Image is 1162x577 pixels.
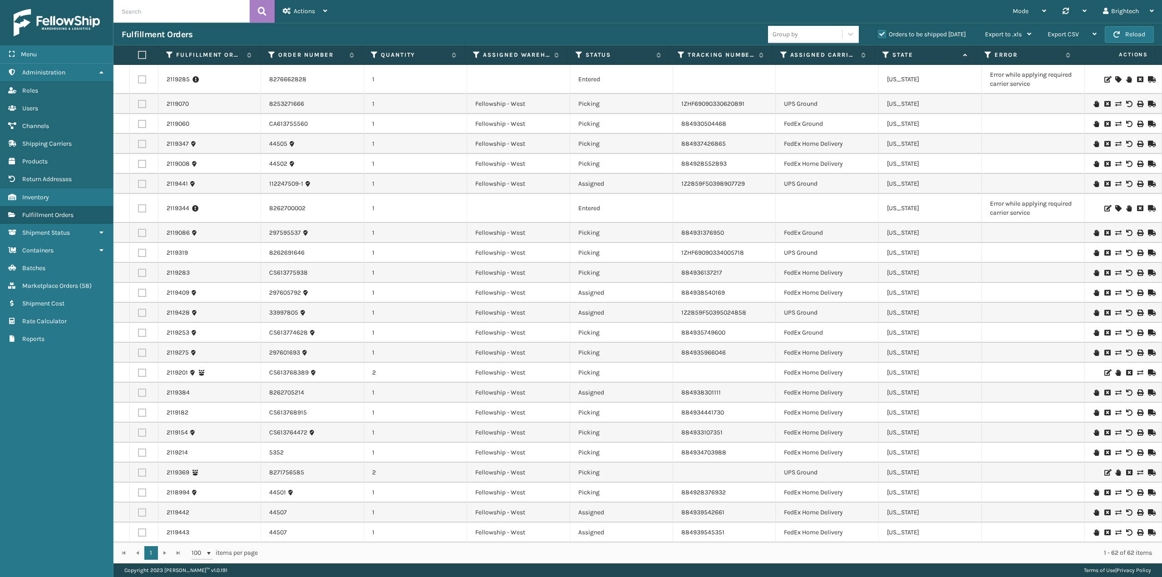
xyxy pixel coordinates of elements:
i: On Hold [1093,141,1099,147]
i: Print Label [1137,230,1142,236]
i: Mark as Shipped [1148,350,1153,356]
a: CS613764472 [269,428,307,437]
i: Print Label [1137,250,1142,256]
td: Fellowship - West [467,423,570,443]
a: 2119428 [167,308,190,317]
i: Void Label [1126,330,1132,336]
a: 44505 [269,139,287,148]
i: Change shipping [1115,350,1121,356]
td: [US_STATE] [879,463,982,483]
i: Request to Be Cancelled [1104,310,1110,316]
td: 1 [364,423,467,443]
label: Error [995,51,1061,59]
td: Picking [570,403,673,423]
i: Request to Be Cancelled [1104,121,1110,127]
a: CS613768915 [269,408,307,417]
a: 884935749600 [681,329,725,336]
i: Mark as Shipped [1148,409,1153,416]
a: 112247509-1 [269,179,303,188]
a: 8262700002 [269,204,305,213]
td: Picking [570,114,673,134]
i: Request to Be Cancelled [1104,350,1110,356]
a: 884933107351 [681,429,723,436]
i: Mark as Shipped [1148,121,1153,127]
a: 2119409 [167,288,189,297]
i: Change shipping [1115,270,1121,276]
span: Channels [22,122,49,130]
td: [US_STATE] [879,114,982,134]
i: Change shipping [1137,469,1142,476]
td: UPS Ground [776,243,879,263]
i: Print Label [1137,141,1142,147]
a: 2119201 [167,368,188,377]
i: Mark as Shipped [1148,101,1153,107]
i: Change shipping [1115,290,1121,296]
a: 2119182 [167,408,188,417]
td: Picking [570,323,673,343]
td: Picking [570,223,673,243]
td: FedEx Home Delivery [776,263,879,283]
label: Orders to be shipped [DATE] [878,30,966,38]
a: 2119060 [167,119,189,128]
i: Mark as Shipped [1148,141,1153,147]
i: On Hold [1093,121,1099,127]
i: Print Label [1137,270,1142,276]
i: Mark as Shipped [1148,181,1153,187]
i: Void Label [1126,390,1132,396]
a: 297605792 [269,288,301,297]
i: Mark as Shipped [1148,290,1153,296]
td: UPS Ground [776,303,879,323]
a: 884931376950 [681,229,724,237]
i: On Hold [1115,370,1121,376]
td: 1 [364,243,467,263]
td: [US_STATE] [879,423,982,443]
i: On Hold [1093,101,1099,107]
td: 1 [364,174,467,194]
i: On Hold [1093,181,1099,187]
a: 8262705214 [269,388,304,397]
i: Print Label [1137,330,1142,336]
i: Void Label [1126,230,1132,236]
td: Picking [570,423,673,443]
a: 884930504468 [681,120,726,128]
i: Change shipping [1115,449,1121,456]
i: Void Label [1126,250,1132,256]
td: Error while applying required carrier service [982,65,1085,94]
i: Void Label [1126,409,1132,416]
a: 33997805 [269,308,298,317]
i: On Hold [1093,290,1099,296]
td: [US_STATE] [879,65,982,94]
a: 2119214 [167,448,188,457]
span: Return Addresses [22,175,72,183]
td: FedEx Home Delivery [776,363,879,383]
i: On Hold [1115,469,1121,476]
span: Actions [1082,47,1153,62]
i: Request to Be Cancelled [1104,330,1110,336]
i: Void Label [1126,161,1132,167]
i: On Hold [1093,390,1099,396]
i: Mark as Shipped [1148,370,1153,376]
td: Picking [570,94,673,114]
td: FedEx Ground [776,223,879,243]
td: Fellowship - West [467,283,570,303]
i: On Hold [1093,429,1099,436]
a: 297595537 [269,228,301,237]
td: Fellowship - West [467,154,570,174]
i: Void Label [1126,181,1132,187]
td: FedEx Ground [776,323,879,343]
i: Print Label [1137,161,1142,167]
i: Change shipping [1115,161,1121,167]
td: Picking [570,134,673,154]
span: Roles [22,87,38,94]
i: Print Label [1137,101,1142,107]
i: Change shipping [1115,141,1121,147]
td: UPS Ground [776,174,879,194]
i: Mark as Shipped [1148,205,1153,212]
span: Fulfillment Orders [22,211,74,219]
span: Products [22,158,48,165]
i: Request to Be Cancelled [1104,181,1110,187]
td: 1 [364,65,467,94]
i: Change shipping [1115,310,1121,316]
a: 2119283 [167,268,190,277]
i: Mark as Shipped [1148,270,1153,276]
